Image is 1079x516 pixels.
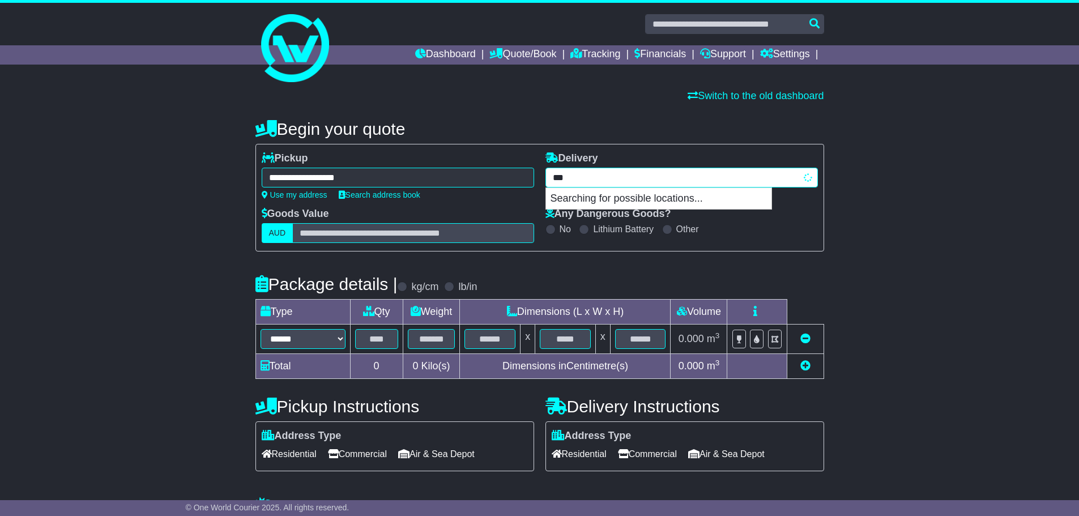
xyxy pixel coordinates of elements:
label: kg/cm [411,281,438,293]
a: Dashboard [415,45,476,65]
a: Quote/Book [489,45,556,65]
label: Address Type [262,430,342,442]
h4: Delivery Instructions [545,397,824,416]
a: Use my address [262,190,327,199]
td: x [521,325,535,354]
a: Settings [760,45,810,65]
a: Search address book [339,190,420,199]
label: No [560,224,571,234]
td: Dimensions (L x W x H) [460,300,671,325]
label: Delivery [545,152,598,165]
a: Remove this item [800,333,811,344]
h4: Pickup Instructions [255,397,534,416]
span: Air & Sea Depot [398,445,475,463]
sup: 3 [715,331,720,340]
label: Any Dangerous Goods? [545,208,671,220]
a: Financials [634,45,686,65]
span: 0.000 [679,333,704,344]
td: Kilo(s) [403,354,460,379]
td: Weight [403,300,460,325]
span: 0 [412,360,418,372]
td: Volume [671,300,727,325]
span: © One World Courier 2025. All rights reserved. [186,503,349,512]
label: Pickup [262,152,308,165]
td: Qty [350,300,403,325]
span: Residential [552,445,607,463]
span: m [707,360,720,372]
td: Dimensions in Centimetre(s) [460,354,671,379]
td: Total [255,354,350,379]
span: m [707,333,720,344]
a: Switch to the old dashboard [688,90,824,101]
h4: Package details | [255,275,398,293]
sup: 3 [715,359,720,367]
label: AUD [262,223,293,243]
p: Searching for possible locations... [546,188,771,210]
span: Residential [262,445,317,463]
td: 0 [350,354,403,379]
td: x [595,325,610,354]
td: Type [255,300,350,325]
label: Other [676,224,699,234]
a: Add new item [800,360,811,372]
a: Support [700,45,746,65]
h4: Begin your quote [255,120,824,138]
span: 0.000 [679,360,704,372]
span: Air & Sea Depot [688,445,765,463]
label: Lithium Battery [593,224,654,234]
typeahead: Please provide city [545,168,818,187]
label: Address Type [552,430,632,442]
h4: Warranty & Insurance [255,497,824,515]
span: Commercial [328,445,387,463]
label: Goods Value [262,208,329,220]
span: Commercial [618,445,677,463]
a: Tracking [570,45,620,65]
label: lb/in [458,281,477,293]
